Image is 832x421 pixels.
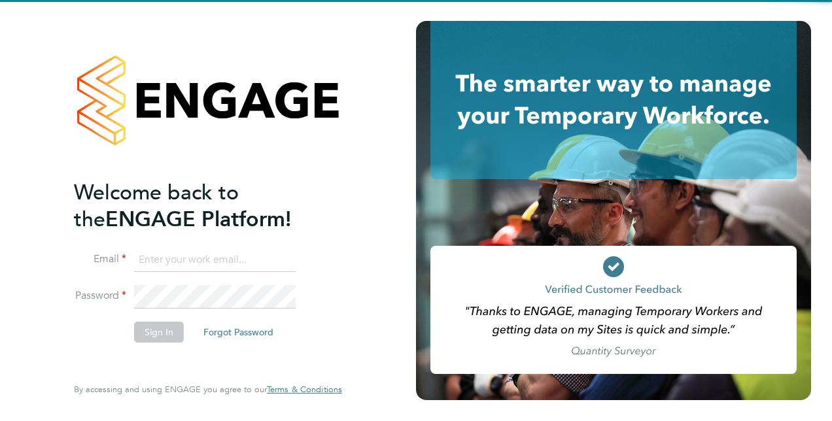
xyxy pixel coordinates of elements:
[74,180,239,232] span: Welcome back to the
[74,289,126,303] label: Password
[74,179,329,233] h2: ENGAGE Platform!
[193,322,284,343] button: Forgot Password
[134,322,184,343] button: Sign In
[74,252,126,266] label: Email
[267,384,342,395] span: Terms & Conditions
[74,384,342,395] span: By accessing and using ENGAGE you agree to our
[267,384,342,395] a: Terms & Conditions
[134,248,296,272] input: Enter your work email...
